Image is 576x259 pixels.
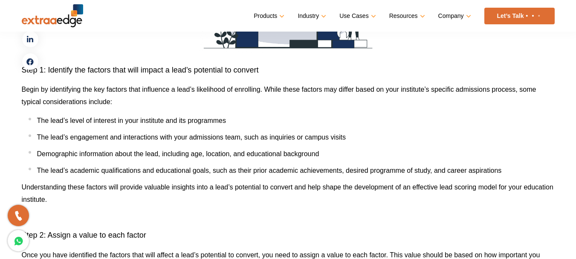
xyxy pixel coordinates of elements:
span: Demographic information about the lead, including age, location, and educational background [37,150,319,157]
span: The lead’s engagement and interactions with your admissions team, such as inquiries or campus visits [37,134,346,141]
a: Use Cases [339,10,374,22]
a: Industry [298,10,324,22]
span: Step 1: Identify the factors that will impact a lead’s potential to convert [22,66,259,74]
a: Let’s Talk [484,8,555,24]
span: Step 2: Assign a value to each factor [22,231,146,239]
span: The lead’s academic qualifications and educational goals, such as their prior academic achievemen... [37,167,502,174]
span: The lead’s level of interest in your institute and its programmes [37,117,226,124]
a: Company [438,10,469,22]
a: Resources [389,10,423,22]
a: linkedin [22,31,39,48]
a: Products [254,10,283,22]
span: Begin by identifying the key factors that influence a lead’s likelihood of enrolling. While these... [22,86,536,105]
span: Understanding these factors will provide valuable insights into a lead’s potential to convert and... [22,183,553,203]
a: facebook [22,53,39,70]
